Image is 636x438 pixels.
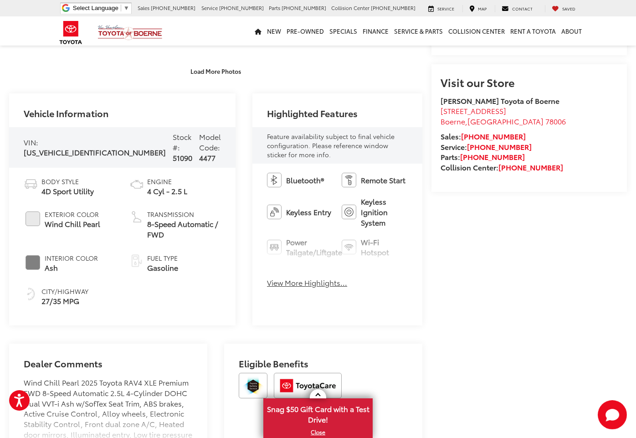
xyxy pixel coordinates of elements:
img: Keyless Entry [267,205,282,219]
span: Remote Start [361,175,405,186]
strong: Sales: [441,131,526,141]
span: #E9E9E9 [26,211,40,226]
a: Service & Parts: Opens in a new tab [391,16,446,46]
span: Wind Chill Pearl [45,219,100,229]
span: 78006 [545,116,566,126]
button: Load More Photos [184,63,247,79]
span: Service [437,5,454,11]
span: Transmission [147,210,221,219]
span: Saved [562,5,575,11]
span: Engine [147,177,187,186]
span: Stock #: [173,131,191,152]
strong: Collision Center: [441,162,563,172]
span: 27/35 MPG [41,296,88,306]
span: Collision Center [331,4,369,11]
a: [STREET_ADDRESS] Boerne,[GEOGRAPHIC_DATA] 78006 [441,105,566,126]
img: ToyotaCare Vic Vaughan Toyota of Boerne Boerne TX [274,373,342,398]
span: Interior Color [45,253,98,263]
span: Ash [45,263,98,273]
span: Boerne [441,116,465,126]
span: 8-Speed Automatic / FWD [147,219,221,240]
span: Exterior Color [45,210,100,219]
span: Snag $50 Gift Card with a Test Drive! [264,399,372,427]
a: Service [421,5,461,12]
strong: Service: [441,141,532,152]
span: VIN: [24,137,38,147]
span: Keyless Ignition System [361,196,407,228]
a: [PHONE_NUMBER] [498,162,563,172]
span: City/Highway [41,287,88,296]
span: [PHONE_NUMBER] [371,4,415,11]
button: View More Highlights... [267,278,347,288]
span: Fuel Type [147,253,178,263]
img: Remote Start [342,173,356,187]
a: Contact [495,5,539,12]
a: My Saved Vehicles [545,5,582,12]
span: Feature availability subject to final vehicle configuration. Please reference window sticker for ... [267,132,395,159]
strong: Parts: [441,151,525,162]
a: [PHONE_NUMBER] [467,141,532,152]
span: Service [201,4,218,11]
img: Vic Vaughan Toyota of Boerne [97,25,163,41]
button: Toggle Chat Window [598,400,627,429]
svg: Start Chat [598,400,627,429]
span: [PHONE_NUMBER] [219,4,264,11]
span: [PHONE_NUMBER] [151,4,195,11]
h2: Highlighted Features [267,108,358,118]
img: Fuel Economy [24,287,38,301]
h2: Dealer Comments [24,358,193,377]
a: [PHONE_NUMBER] [461,131,526,141]
a: [PHONE_NUMBER] [460,151,525,162]
a: Map [462,5,493,12]
span: Model Code: [199,131,221,152]
span: [PHONE_NUMBER] [282,4,326,11]
span: [GEOGRAPHIC_DATA] [467,116,544,126]
span: Sales [138,4,149,11]
span: Contact [512,5,533,11]
span: Gasoline [147,263,178,273]
a: Home [252,16,264,46]
img: Keyless Ignition System [342,205,356,219]
img: Toyota [54,18,88,47]
a: Pre-Owned [284,16,327,46]
a: Finance [360,16,391,46]
a: About [559,16,585,46]
span: [US_VEHICLE_IDENTIFICATION_NUMBER] [24,147,166,157]
img: Toyota Safety Sense Vic Vaughan Toyota of Boerne Boerne TX [239,373,267,398]
span: 51090 [173,152,192,163]
span: Bluetooth® [286,175,324,186]
span: Keyless Entry [286,207,331,217]
span: 4 Cyl - 2.5 L [147,186,187,196]
img: Bluetooth® [267,173,282,187]
h2: Eligible Benefits [239,358,408,373]
a: Specials [327,16,360,46]
span: 4D Sport Utility [41,186,94,196]
span: ▼ [123,5,129,11]
a: Rent a Toyota [508,16,559,46]
span: 4477 [199,152,215,163]
span: Select Language [73,5,118,11]
a: New [264,16,284,46]
span: Map [478,5,487,11]
span: Body Style [41,177,94,186]
span: #808080 [26,255,40,270]
a: Collision Center [446,16,508,46]
h2: Visit our Store [441,76,618,88]
span: Parts [269,4,280,11]
strong: [PERSON_NAME] Toyota of Boerne [441,95,559,106]
span: , [441,116,566,126]
span: [STREET_ADDRESS] [441,105,506,116]
h2: Vehicle Information [24,108,108,118]
a: Select Language​ [73,5,129,11]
